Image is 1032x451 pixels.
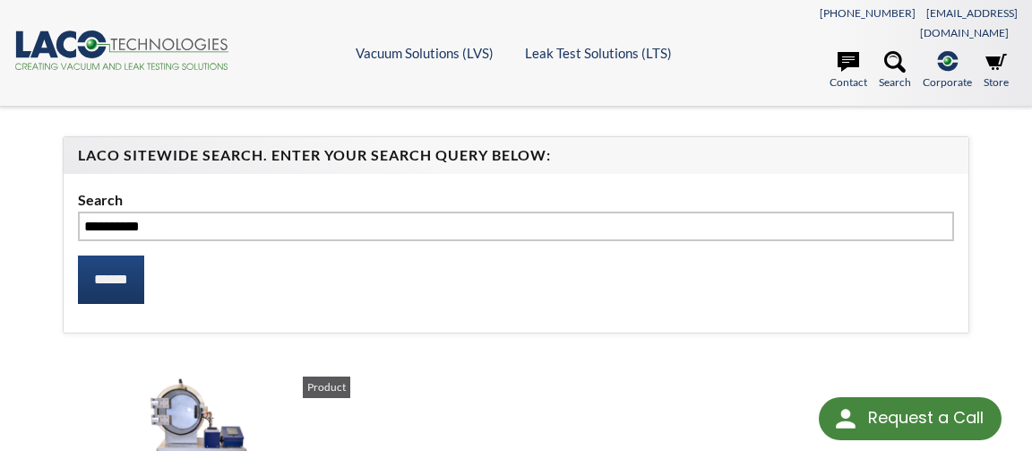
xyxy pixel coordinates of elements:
[923,74,972,91] span: Corporate
[879,51,911,91] a: Search
[819,397,1002,440] div: Request a Call
[356,45,494,61] a: Vacuum Solutions (LVS)
[820,6,916,20] a: [PHONE_NUMBER]
[920,6,1018,39] a: [EMAIL_ADDRESS][DOMAIN_NAME]
[78,188,955,212] label: Search
[303,377,350,398] span: Product
[868,397,984,438] div: Request a Call
[525,45,672,61] a: Leak Test Solutions (LTS)
[78,146,955,165] h4: LACO Sitewide Search. Enter your Search Query Below:
[830,51,867,91] a: Contact
[984,51,1009,91] a: Store
[831,404,860,433] img: round button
